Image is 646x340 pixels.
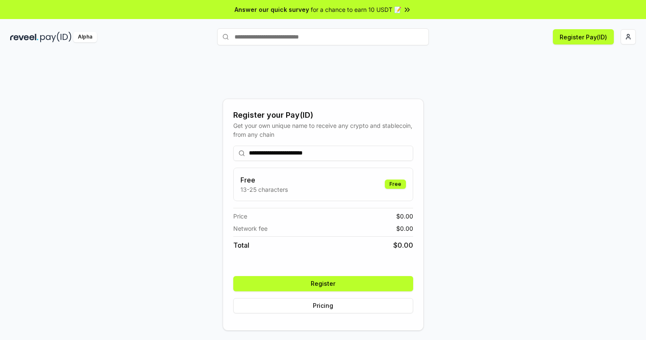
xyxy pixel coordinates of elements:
[73,32,97,42] div: Alpha
[396,212,413,221] span: $ 0.00
[10,32,39,42] img: reveel_dark
[233,276,413,291] button: Register
[385,180,406,189] div: Free
[393,240,413,250] span: $ 0.00
[311,5,401,14] span: for a chance to earn 10 USDT 📝
[233,224,268,233] span: Network fee
[233,240,249,250] span: Total
[235,5,309,14] span: Answer our quick survey
[233,109,413,121] div: Register your Pay(ID)
[233,298,413,313] button: Pricing
[40,32,72,42] img: pay_id
[396,224,413,233] span: $ 0.00
[240,185,288,194] p: 13-25 characters
[553,29,614,44] button: Register Pay(ID)
[233,212,247,221] span: Price
[233,121,413,139] div: Get your own unique name to receive any crypto and stablecoin, from any chain
[240,175,288,185] h3: Free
